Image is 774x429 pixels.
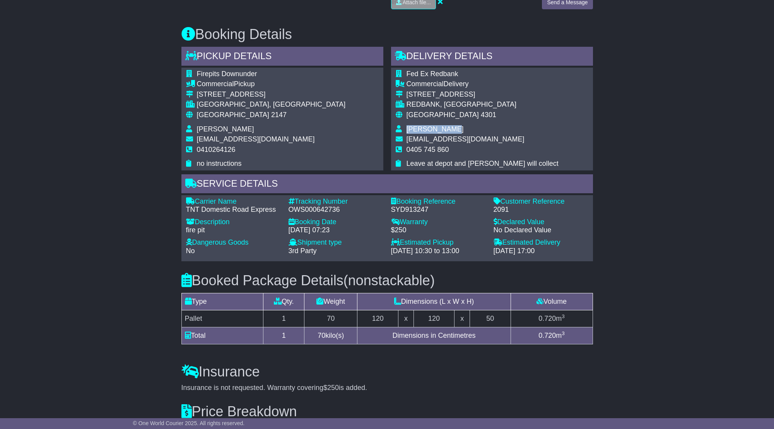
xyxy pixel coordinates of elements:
[197,70,257,78] span: Firepits Downunder
[407,125,464,133] span: [PERSON_NAME]
[494,238,588,247] div: Estimated Delivery
[271,111,287,119] span: 2147
[197,80,346,89] div: Pickup
[391,197,486,206] div: Booking Reference
[181,27,593,42] h3: Booking Details
[494,197,588,206] div: Customer Reference
[494,247,588,255] div: [DATE] 17:00
[186,238,281,247] div: Dangerous Goods
[407,70,458,78] span: Fed Ex Redbank
[538,332,556,339] span: 0.720
[181,364,593,380] h3: Insurance
[186,206,281,214] div: TNT Domestic Road Express
[181,404,593,419] h3: Price Breakdown
[289,238,383,247] div: Shipment type
[494,206,588,214] div: 2091
[391,226,486,235] div: $250
[343,272,435,288] span: (nonstackable)
[407,80,444,88] span: Commercial
[197,100,346,109] div: [GEOGRAPHIC_DATA], [GEOGRAPHIC_DATA]
[304,310,357,327] td: 70
[263,293,304,310] td: Qty.
[289,206,383,214] div: OWS000642736
[494,226,588,235] div: No Declared Value
[197,90,346,99] div: [STREET_ADDRESS]
[186,197,281,206] div: Carrier Name
[391,47,593,68] div: Delivery Details
[181,174,593,195] div: Service Details
[263,310,304,327] td: 1
[304,327,357,344] td: kilo(s)
[398,310,413,327] td: x
[197,146,236,153] span: 0410264126
[391,247,486,255] div: [DATE] 10:30 to 13:00
[481,111,496,119] span: 4301
[289,247,317,255] span: 3rd Party
[538,315,556,322] span: 0.720
[413,310,454,327] td: 120
[181,310,263,327] td: Pallet
[197,125,254,133] span: [PERSON_NAME]
[391,206,486,214] div: SYD913247
[186,226,281,235] div: fire pit
[133,420,245,426] span: © One World Courier 2025. All rights reserved.
[407,111,479,119] span: [GEOGRAPHIC_DATA]
[562,313,565,319] sup: 3
[391,238,486,247] div: Estimated Pickup
[357,293,511,310] td: Dimensions (L x W x H)
[181,273,593,288] h3: Booked Package Details
[181,293,263,310] td: Type
[289,226,383,235] div: [DATE] 07:23
[289,218,383,226] div: Booking Date
[407,80,559,89] div: Delivery
[181,384,593,392] div: Insurance is not requested. Warranty covering is added.
[197,135,315,143] span: [EMAIL_ADDRESS][DOMAIN_NAME]
[511,310,593,327] td: m
[454,310,470,327] td: x
[357,327,511,344] td: Dimensions in Centimetres
[494,218,588,226] div: Declared Value
[470,310,511,327] td: 50
[197,160,242,167] span: no instructions
[304,293,357,310] td: Weight
[357,310,398,327] td: 120
[197,80,234,88] span: Commercial
[181,327,263,344] td: Total
[391,218,486,226] div: Warranty
[562,330,565,336] sup: 3
[186,247,195,255] span: No
[323,384,339,392] span: $250
[407,160,559,167] span: Leave at depot and [PERSON_NAME] will collect
[197,111,269,119] span: [GEOGRAPHIC_DATA]
[186,218,281,226] div: Description
[263,327,304,344] td: 1
[318,332,325,339] span: 70
[407,146,449,153] span: 0405 745 860
[181,47,383,68] div: Pickup Details
[407,100,559,109] div: REDBANK, [GEOGRAPHIC_DATA]
[511,327,593,344] td: m
[407,135,525,143] span: [EMAIL_ADDRESS][DOMAIN_NAME]
[407,90,559,99] div: [STREET_ADDRESS]
[289,197,383,206] div: Tracking Number
[511,293,593,310] td: Volume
